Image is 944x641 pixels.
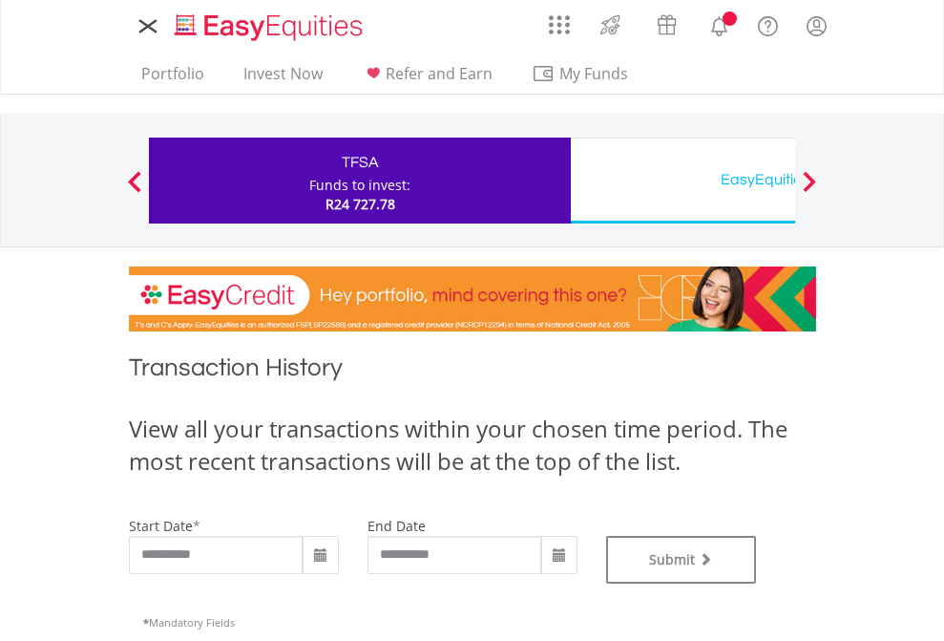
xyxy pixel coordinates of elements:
[744,5,792,43] a: FAQ's and Support
[790,181,829,200] button: Next
[309,176,410,195] div: Funds to invest:
[171,11,370,43] img: EasyEquities_Logo.png
[167,5,370,43] a: Home page
[367,517,426,535] label: end date
[143,615,235,630] span: Mandatory Fields
[129,351,816,394] h1: Transaction History
[354,64,500,94] a: Refer and Earn
[129,413,816,479] div: View all your transactions within your chosen time period. The most recent transactions will be a...
[386,63,493,84] span: Refer and Earn
[695,5,744,43] a: Notifications
[236,64,330,94] a: Invest Now
[134,64,212,94] a: Portfolio
[549,14,570,35] img: grid-menu-icon.svg
[532,61,657,86] span: My Funds
[129,517,193,535] label: start date
[639,5,695,40] a: Vouchers
[792,5,841,47] a: My Profile
[115,181,154,200] button: Previous
[160,149,559,176] div: TFSA
[325,195,395,213] span: R24 727.78
[129,267,816,331] img: EasyCredit Promotion Banner
[595,10,626,40] img: thrive-v2.svg
[651,10,682,40] img: vouchers-v2.svg
[536,5,582,35] a: AppsGrid
[606,536,757,584] button: Submit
